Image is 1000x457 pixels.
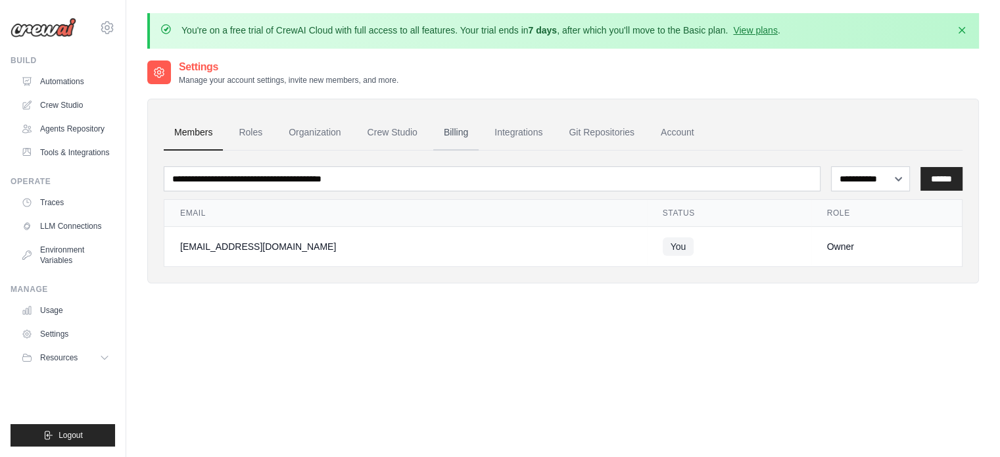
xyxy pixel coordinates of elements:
[650,115,705,151] a: Account
[164,200,647,227] th: Email
[528,25,557,36] strong: 7 days
[179,59,398,75] h2: Settings
[827,240,947,253] div: Owner
[16,216,115,237] a: LLM Connections
[278,115,351,151] a: Organization
[11,284,115,295] div: Manage
[40,352,78,363] span: Resources
[59,430,83,441] span: Logout
[11,424,115,446] button: Logout
[16,239,115,271] a: Environment Variables
[16,142,115,163] a: Tools & Integrations
[811,200,963,227] th: Role
[16,347,115,368] button: Resources
[733,25,777,36] a: View plans
[16,118,115,139] a: Agents Repository
[11,18,76,37] img: Logo
[433,115,479,151] a: Billing
[484,115,553,151] a: Integrations
[16,71,115,92] a: Automations
[181,24,780,37] p: You're on a free trial of CrewAI Cloud with full access to all features. Your trial ends in , aft...
[179,75,398,85] p: Manage your account settings, invite new members, and more.
[663,237,694,256] span: You
[164,115,223,151] a: Members
[16,324,115,345] a: Settings
[16,300,115,321] a: Usage
[357,115,428,151] a: Crew Studio
[16,95,115,116] a: Crew Studio
[16,192,115,213] a: Traces
[11,176,115,187] div: Operate
[180,240,631,253] div: [EMAIL_ADDRESS][DOMAIN_NAME]
[11,55,115,66] div: Build
[228,115,273,151] a: Roles
[647,200,811,227] th: Status
[558,115,645,151] a: Git Repositories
